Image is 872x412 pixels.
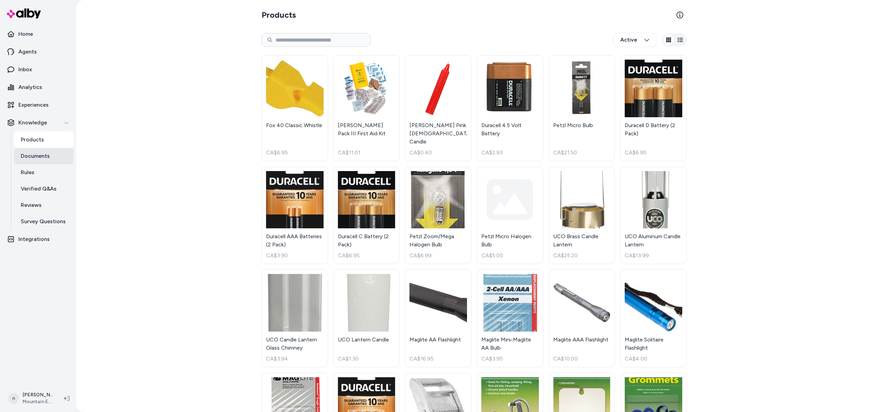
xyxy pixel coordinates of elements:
[549,167,615,264] a: UCO Brass Candle LanternUCO Brass Candle LanternCA$25.20
[405,55,471,161] a: Coghlan's Pink Lady Candle[PERSON_NAME] Pink [DEMOGRAPHIC_DATA] CandleCA$0.40
[14,164,74,181] a: Rules
[7,9,41,18] img: alby Logo
[3,97,74,113] a: Experiences
[21,217,66,226] p: Survey Questions
[620,167,687,264] a: UCO Aluminum Candle LanternUCO Aluminum Candle LanternCA$13.99
[18,235,50,243] p: Integrations
[22,392,53,398] p: [PERSON_NAME]
[405,270,471,367] a: Maglite AA FlashlightMaglite AA FlashlightCA$16.95
[262,167,328,264] a: Duracell AAA Batteries (2 Pack)Duracell AAA Batteries (2 Pack)CA$3.90
[22,398,53,405] span: Mountain Equipment Company
[18,83,42,91] p: Analytics
[620,270,687,367] a: Maglite Solitaire FlashlightMaglite Solitaire FlashlightCA$4.00
[8,393,19,404] span: n
[549,55,615,161] a: Petzl Micro BulbPetzl Micro BulbCA$21.50
[21,152,50,160] p: Documents
[3,61,74,78] a: Inbox
[477,270,543,367] a: Maglite Mini-Maglite AA BulbMaglite Mini-Maglite AA BulbCA$3.95
[14,132,74,148] a: Products
[14,148,74,164] a: Documents
[333,270,400,367] a: UCO Lantern CandleUCO Lantern CandleCA$1.30
[405,167,471,264] a: Petzl Zoom/Mega Halogen BulbPetzl Zoom/Mega Halogen BulbCA$6.99
[333,55,400,161] a: Coghlan's Pack III First Aid Kit[PERSON_NAME] Pack III First Aid KitCA$11.01
[14,213,74,230] a: Survey Questions
[613,33,657,47] button: Active
[3,44,74,60] a: Agents
[18,30,33,38] p: Home
[262,270,328,367] a: UCO Candle Lantern Glass ChimneyUCO Candle Lantern Glass ChimneyCA$3.94
[18,65,32,74] p: Inbox
[14,181,74,197] a: Verified Q&As
[14,197,74,213] a: Reviews
[3,26,74,42] a: Home
[477,55,543,161] a: Duracell 4.5 Volt BatteryDuracell 4.5 Volt BatteryCA$2.93
[333,167,400,264] a: Duracell C Battery (2 Pack)Duracell C Battery (2 Pack)CA$6.95
[620,55,687,161] a: Duracell D Battery (2 Pack)Duracell D Battery (2 Pack)CA$6.95
[21,201,42,209] p: Reviews
[3,16,99,27] h5: Bazaarvoice Analytics content is not detected on this page.
[18,48,37,56] p: Agents
[4,387,59,409] button: n[PERSON_NAME]Mountain Equipment Company
[262,10,296,20] h2: Products
[18,101,49,109] p: Experiences
[18,119,47,127] p: Knowledge
[21,185,57,193] p: Verified Q&As
[3,79,74,95] a: Analytics
[3,3,99,9] p: Analytics Inspector 1.7.0
[477,167,543,264] a: Petzl Micro Halogen BulbCA$5.00
[549,270,615,367] a: Maglite AAA FlashlightMaglite AAA FlashlightCA$10.00
[3,115,74,131] button: Knowledge
[3,38,42,44] a: Enable Validation
[21,136,44,144] p: Products
[3,38,42,44] abbr: Enabling validation will send analytics events to the Bazaarvoice validation service. If an event...
[21,168,34,177] p: Rules
[262,55,328,161] a: Fox 40 Classic WhistleFox 40 Classic WhistleCA$6.95
[3,231,74,247] a: Integrations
